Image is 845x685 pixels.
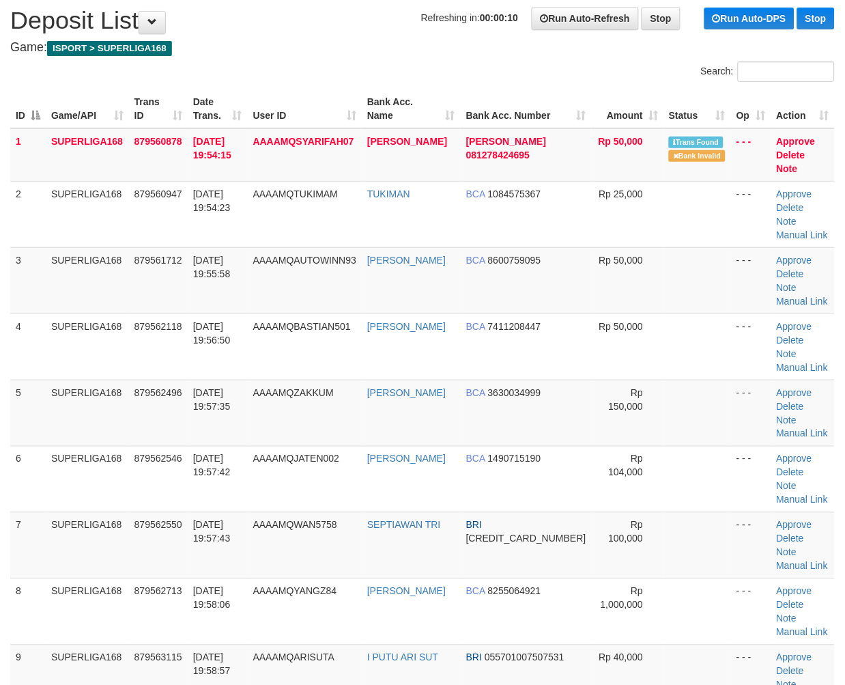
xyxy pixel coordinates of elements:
[777,428,829,439] a: Manual Link
[10,578,46,645] td: 8
[777,163,798,174] a: Note
[592,89,663,128] th: Amount: activate to sort column ascending
[466,453,485,464] span: BCA
[731,181,771,247] td: - - -
[797,8,835,29] a: Stop
[367,321,446,332] a: [PERSON_NAME]
[193,387,231,412] span: [DATE] 19:57:35
[134,321,182,332] span: 879562118
[777,202,804,213] a: Delete
[731,446,771,512] td: - - -
[777,188,812,199] a: Approve
[777,229,829,240] a: Manual Link
[488,453,541,464] span: Copy 1490715190 to clipboard
[731,578,771,645] td: - - -
[731,89,771,128] th: Op: activate to sort column ascending
[777,296,829,307] a: Manual Link
[777,335,804,346] a: Delete
[599,652,644,663] span: Rp 40,000
[777,453,812,464] a: Approve
[253,321,351,332] span: AAAAMQBASTIAN501
[134,453,182,464] span: 879562546
[601,586,643,611] span: Rp 1,000,000
[777,255,812,266] a: Approve
[480,12,518,23] strong: 00:00:10
[488,188,541,199] span: Copy 1084575367 to clipboard
[777,533,804,544] a: Delete
[609,520,644,544] span: Rp 100,000
[46,89,129,128] th: Game/API: activate to sort column ascending
[134,520,182,531] span: 879562550
[253,586,337,597] span: AAAAMQYANGZ84
[777,268,804,279] a: Delete
[10,181,46,247] td: 2
[488,586,541,597] span: Copy 8255064921 to clipboard
[599,188,644,199] span: Rp 25,000
[10,313,46,380] td: 4
[599,321,644,332] span: Rp 50,000
[663,89,731,128] th: Status: activate to sort column ascending
[777,415,797,425] a: Note
[777,520,812,531] a: Approve
[193,652,231,677] span: [DATE] 19:58:57
[488,387,541,398] span: Copy 3630034999 to clipboard
[10,380,46,446] td: 5
[134,255,182,266] span: 879561712
[731,512,771,578] td: - - -
[193,586,231,611] span: [DATE] 19:58:06
[367,453,446,464] a: [PERSON_NAME]
[777,652,812,663] a: Approve
[367,520,441,531] a: SEPTIAWAN TRI
[777,348,797,359] a: Note
[193,520,231,544] span: [DATE] 19:57:43
[253,255,356,266] span: AAAAMQAUTOWINN93
[466,150,530,160] span: Copy 081278424695 to clipboard
[193,136,231,160] span: [DATE] 19:54:15
[669,150,725,162] span: Bank is not match
[367,255,446,266] a: [PERSON_NAME]
[466,533,586,544] span: Copy 685901009472532 to clipboard
[704,8,794,29] a: Run Auto-DPS
[777,666,804,677] a: Delete
[488,255,541,266] span: Copy 8600759095 to clipboard
[10,41,835,55] h4: Game:
[10,89,46,128] th: ID: activate to sort column descending
[362,89,461,128] th: Bank Acc. Name: activate to sort column ascending
[777,136,816,147] a: Approve
[777,401,804,412] a: Delete
[367,586,446,597] a: [PERSON_NAME]
[532,7,639,30] a: Run Auto-Refresh
[134,136,182,147] span: 879560878
[488,321,541,332] span: Copy 7411208447 to clipboard
[701,61,835,82] label: Search:
[134,387,182,398] span: 879562496
[134,188,182,199] span: 879560947
[248,89,362,128] th: User ID: activate to sort column ascending
[193,255,231,279] span: [DATE] 19:55:58
[367,136,447,147] a: [PERSON_NAME]
[193,453,231,478] span: [DATE] 19:57:42
[485,652,564,663] span: Copy 055701007507531 to clipboard
[188,89,248,128] th: Date Trans.: activate to sort column ascending
[10,446,46,512] td: 6
[777,481,797,492] a: Note
[466,586,485,597] span: BCA
[731,128,771,182] td: - - -
[193,321,231,346] span: [DATE] 19:56:50
[599,255,644,266] span: Rp 50,000
[731,247,771,313] td: - - -
[466,255,485,266] span: BCA
[46,578,129,645] td: SUPERLIGA168
[253,136,354,147] span: AAAAMQSYARIFAH07
[10,128,46,182] td: 1
[466,387,485,398] span: BCA
[731,380,771,446] td: - - -
[46,446,129,512] td: SUPERLIGA168
[466,321,485,332] span: BCA
[253,387,334,398] span: AAAAMQZAKKUM
[777,586,812,597] a: Approve
[777,321,812,332] a: Approve
[771,89,835,128] th: Action: activate to sort column ascending
[777,362,829,373] a: Manual Link
[777,216,797,227] a: Note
